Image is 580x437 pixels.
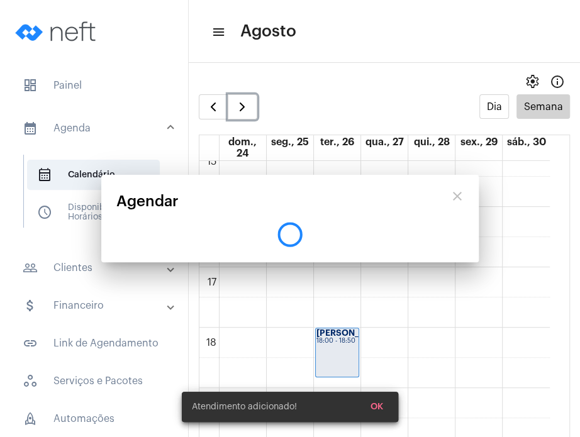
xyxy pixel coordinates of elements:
div: 17 [205,277,219,288]
div: 15 [204,156,219,167]
span: sidenav icon [23,411,38,426]
mat-icon: close [450,189,465,204]
a: 30 de agosto de 2025 [505,135,549,149]
a: 27 de agosto de 2025 [362,135,406,149]
mat-panel-title: Financeiro [23,298,168,313]
span: Atendimento adicionado! [192,401,297,413]
span: Agendar [116,193,179,209]
div: 18:00 - 18:50 [316,338,358,345]
button: Dia [479,94,509,119]
span: Agosto [240,21,296,41]
button: Semana Anterior [199,94,228,119]
span: Calendário [27,160,160,190]
span: settings [525,74,540,89]
span: Disponibilidade de Horários [27,197,160,228]
mat-panel-title: Agenda [23,121,168,136]
a: 24 de agosto de 2025 [220,135,266,160]
button: Semana [516,94,570,119]
button: Próximo Semana [228,94,257,119]
span: Painel [13,70,176,101]
mat-icon: sidenav icon [23,121,38,136]
span: sidenav icon [23,373,38,389]
span: sidenav icon [37,205,52,220]
a: 26 de agosto de 2025 [318,135,357,149]
span: OK [371,402,383,411]
div: 18 [204,337,219,348]
mat-icon: sidenav icon [23,298,38,313]
mat-icon: sidenav icon [23,260,38,275]
mat-icon: sidenav icon [211,25,224,40]
span: Automações [13,404,176,434]
span: Serviços e Pacotes [13,366,176,396]
mat-icon: Info [550,74,565,89]
span: sidenav icon [23,78,38,93]
a: 25 de agosto de 2025 [269,135,311,149]
span: Link de Agendamento [13,328,176,358]
a: 28 de agosto de 2025 [411,135,452,149]
span: sidenav icon [37,167,52,182]
mat-panel-title: Clientes [23,260,168,275]
a: 29 de agosto de 2025 [458,135,500,149]
img: logo-neft-novo-2.png [10,6,104,57]
strong: [PERSON_NAME]... [316,329,394,337]
mat-icon: sidenav icon [23,336,38,351]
